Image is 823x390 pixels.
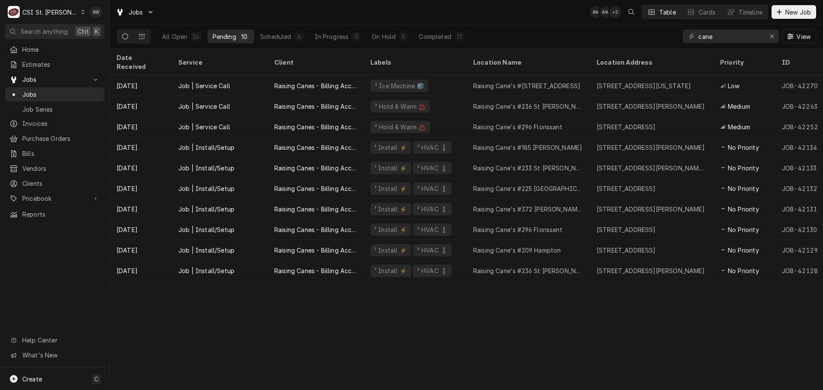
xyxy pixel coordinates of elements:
[374,102,427,111] div: ² Hold & Warm ♨️
[162,32,187,41] div: All Open
[597,143,705,152] div: [STREET_ADDRESS][PERSON_NAME]
[178,164,234,173] div: Job | Install/Setup
[274,58,355,67] div: Client
[110,260,171,281] div: [DATE]
[374,122,427,131] div: ² Hold & Warm ♨️
[22,336,99,345] span: Help Center
[192,32,199,41] div: 36
[416,143,448,152] div: ² HVAC 🌡️
[374,266,408,275] div: ¹ Install ⚡️
[728,102,750,111] span: Medium
[274,246,357,255] div: Raising Canes - Billing Account
[765,30,779,43] button: Erase input
[416,184,448,193] div: ² HVAC 🌡️
[22,375,42,383] span: Create
[110,219,171,240] div: [DATE]
[416,205,448,214] div: ² HVAC 🌡️
[374,246,408,255] div: ¹ Install ⚡️
[8,6,20,18] div: CSI St. Louis's Avatar
[5,116,104,131] a: Invoices
[22,164,100,173] span: Vendors
[5,176,104,191] a: Clients
[178,81,230,90] div: Job | Service Call
[178,143,234,152] div: Job | Install/Setup
[94,375,99,384] span: C
[90,6,102,18] div: AW
[178,58,259,67] div: Service
[110,158,171,178] div: [DATE]
[784,8,813,17] span: New Job
[473,102,583,111] div: Raising Cane's #236 St [PERSON_NAME]
[274,143,357,152] div: Raising Canes - Billing Account
[597,81,691,90] div: [STREET_ADDRESS][US_STATE]
[22,134,100,143] span: Purchase Orders
[597,58,705,67] div: Location Address
[473,266,583,275] div: Raising Cane's #236 St [PERSON_NAME]
[739,8,763,17] div: Timeline
[5,42,104,57] a: Home
[597,266,705,275] div: [STREET_ADDRESS][PERSON_NAME]
[241,32,247,41] div: 10
[698,30,763,43] input: Keyword search
[473,225,562,234] div: Raising Cane's #296 Florissant
[274,122,357,131] div: Raising Canes - Billing Account
[699,8,716,17] div: Cards
[22,194,87,203] span: Pricebook
[110,116,171,137] div: [DATE]
[22,179,100,188] span: Clients
[5,24,104,39] button: Search anythingCtrlK
[419,32,451,41] div: Completed
[728,266,759,275] span: No Priority
[22,8,78,17] div: CSI St. [PERSON_NAME]
[95,27,99,36] span: K
[372,32,396,41] div: On Hold
[772,5,816,19] button: New Job
[597,205,705,214] div: [STREET_ADDRESS][PERSON_NAME]
[5,57,104,71] a: Estimates
[110,240,171,260] div: [DATE]
[178,246,234,255] div: Job | Install/Setup
[597,184,656,193] div: [STREET_ADDRESS]
[110,96,171,116] div: [DATE]
[5,348,104,362] a: Go to What's New
[117,53,163,71] div: Date Received
[354,32,359,41] div: 0
[374,164,408,173] div: ¹ Install ⚡️
[728,164,759,173] span: No Priority
[416,266,448,275] div: ² HVAC 🌡️
[728,246,759,255] span: No Priority
[22,75,87,84] span: Jobs
[90,6,102,18] div: Alexandria Wilp's Avatar
[274,225,357,234] div: Raising Canes - Billing Account
[374,225,408,234] div: ¹ Install ⚡️
[473,246,561,255] div: Raising Cane's #209 Hampton
[22,149,100,158] span: Bills
[5,72,104,86] a: Go to Jobs
[112,5,158,19] a: Go to Jobs
[5,87,104,101] a: Jobs
[5,131,104,146] a: Purchase Orders
[795,32,812,41] span: View
[5,207,104,221] a: Reports
[609,6,621,18] div: + 2
[5,102,104,116] a: Job Series
[597,102,705,111] div: [STREET_ADDRESS][PERSON_NAME]
[22,210,100,219] span: Reports
[274,266,357,275] div: Raising Canes - Billing Account
[22,351,99,360] span: What's New
[8,6,20,18] div: C
[374,205,408,214] div: ¹ Install ⚡️
[600,6,612,18] div: AW
[728,143,759,152] span: No Priority
[597,246,656,255] div: [STREET_ADDRESS]
[22,105,100,114] span: Job Series
[457,32,463,41] div: 17
[5,191,104,205] a: Go to Pricebook
[473,143,582,152] div: Raising Cane's #185 [PERSON_NAME]
[297,32,302,41] div: 4
[374,184,408,193] div: ¹ Install ⚡️
[597,164,706,173] div: [STREET_ADDRESS][PERSON_NAME][PERSON_NAME]
[129,8,143,17] span: Jobs
[178,184,234,193] div: Job | Install/Setup
[473,164,583,173] div: Raising Cane's #233 St [PERSON_NAME]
